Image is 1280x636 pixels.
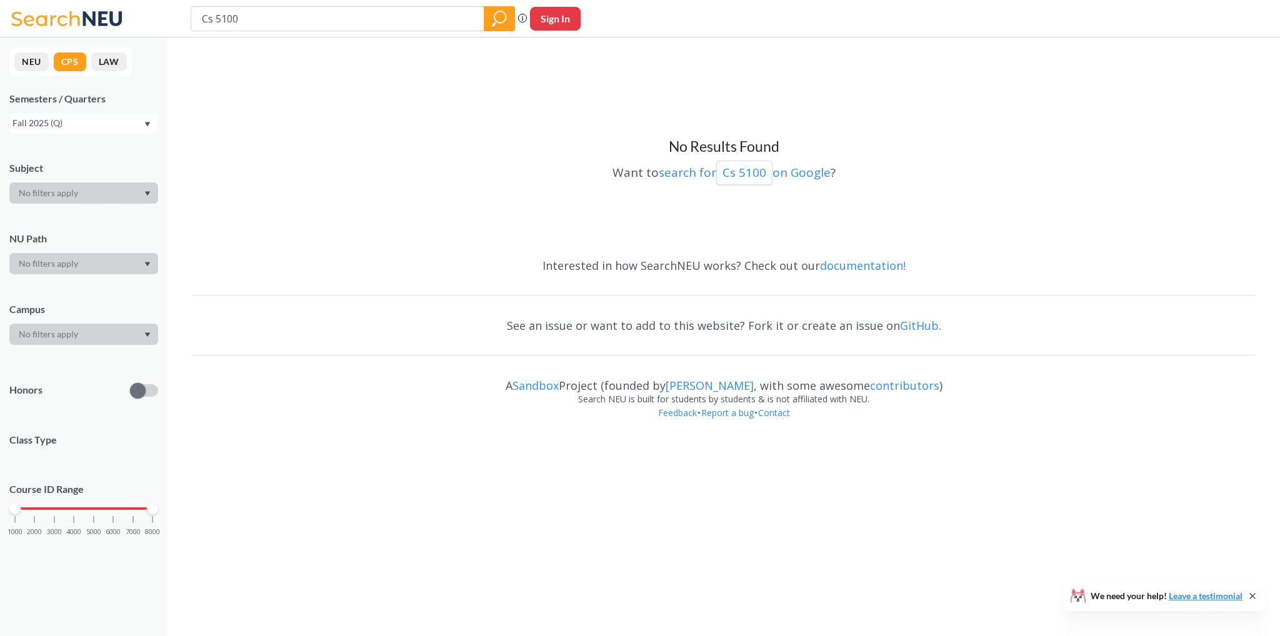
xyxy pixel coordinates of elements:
div: Fall 2025 (Q)Dropdown arrow [9,113,158,133]
div: • • [192,406,1255,439]
svg: Dropdown arrow [144,262,151,267]
div: Dropdown arrow [9,182,158,204]
div: Interested in how SearchNEU works? Check out our [192,247,1255,284]
a: [PERSON_NAME] [666,378,754,393]
input: Class, professor, course number, "phrase" [201,8,475,29]
div: Dropdown arrow [9,253,158,274]
svg: Dropdown arrow [144,332,151,337]
span: Class Type [9,433,158,447]
button: NEU [14,52,49,71]
div: Campus [9,302,158,316]
span: 5000 [86,529,101,535]
button: LAW [91,52,127,71]
div: Want to ? [192,156,1255,185]
p: Cs 5100 [722,164,766,181]
button: CPS [54,52,86,71]
span: 2000 [27,529,42,535]
div: Semesters / Quarters [9,92,158,106]
svg: Dropdown arrow [144,191,151,196]
button: Sign In [530,7,581,31]
span: 3000 [47,529,62,535]
a: Leave a testimonial [1169,590,1242,601]
svg: magnifying glass [492,10,507,27]
div: Search NEU is built for students by students & is not affiliated with NEU. [192,392,1255,406]
a: GitHub [900,318,939,333]
span: 1000 [7,529,22,535]
div: magnifying glass [484,6,515,31]
h3: No Results Found [192,137,1255,156]
div: See an issue or want to add to this website? Fork it or create an issue on . [192,307,1255,344]
span: We need your help! [1091,592,1242,600]
span: 4000 [66,529,81,535]
div: Fall 2025 (Q) [12,116,143,130]
p: Course ID Range [9,482,158,497]
span: 8000 [145,529,160,535]
a: Sandbox [512,378,559,393]
a: Report a bug [701,407,754,419]
div: Subject [9,161,158,175]
div: Dropdown arrow [9,324,158,345]
span: 7000 [126,529,141,535]
p: Honors [9,383,42,397]
a: Feedback [657,407,697,419]
a: contributors [870,378,939,393]
a: documentation! [820,258,906,273]
div: NU Path [9,232,158,246]
div: A Project (founded by , with some awesome ) [192,367,1255,392]
svg: Dropdown arrow [144,122,151,127]
span: 6000 [106,529,121,535]
a: search forCs 5100on Google [659,164,831,181]
a: Contact [757,407,791,419]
